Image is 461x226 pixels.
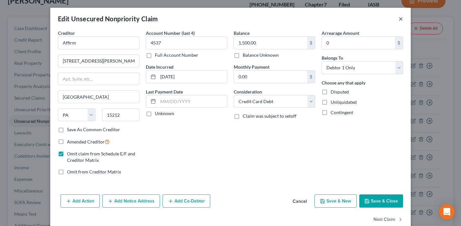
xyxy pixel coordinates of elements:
[146,64,174,70] label: Date Incurred
[163,194,210,208] button: Add Co-Debtor
[287,195,312,208] button: Cancel
[307,71,315,83] div: $
[322,30,359,36] label: Arrearage Amount
[243,113,296,119] span: Claim was subject to setoff
[234,30,249,36] label: Balance
[67,139,105,144] span: Amended Creditor
[399,15,403,23] button: ×
[67,126,120,133] label: Save As Common Creditor
[307,37,315,49] div: $
[395,37,403,49] div: $
[58,91,139,103] input: Enter city...
[322,37,395,49] input: 0.00
[58,55,139,67] input: Enter address...
[234,37,307,49] input: 0.00
[234,64,269,70] label: Monthly Payment
[102,194,160,208] button: Add Notice Address
[158,95,227,108] input: MM/DD/YYYY
[146,30,195,36] label: Account Number (last 4)
[234,71,307,83] input: 0.00
[158,71,227,83] input: MM/DD/YYYY
[58,36,139,49] input: Search creditor by name...
[331,99,357,105] span: Unliquidated
[439,204,455,220] div: Open Intercom Messenger
[58,30,75,36] span: Creditor
[322,55,343,61] span: Belongs To
[146,88,183,95] label: Last Payment Date
[315,194,357,208] button: Save & New
[359,194,403,208] button: Save & Close
[67,151,135,163] span: Omit claim from Schedule E/F and Creditor Matrix
[102,108,140,121] input: Enter zip...
[146,36,227,49] input: XXXX
[155,110,174,117] label: Unknown
[234,88,262,95] label: Consideration
[67,169,121,174] span: Omit from Creditor Matrix
[243,52,279,58] label: Balance Unknown
[155,52,198,58] label: Full Account Number
[61,194,100,208] button: Add Action
[331,110,353,115] span: Contingent
[331,89,349,94] span: Disputed
[58,14,158,23] div: Edit Unsecured Nonpriority Claim
[322,79,365,86] label: Choose any that apply
[58,73,139,85] input: Apt, Suite, etc...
